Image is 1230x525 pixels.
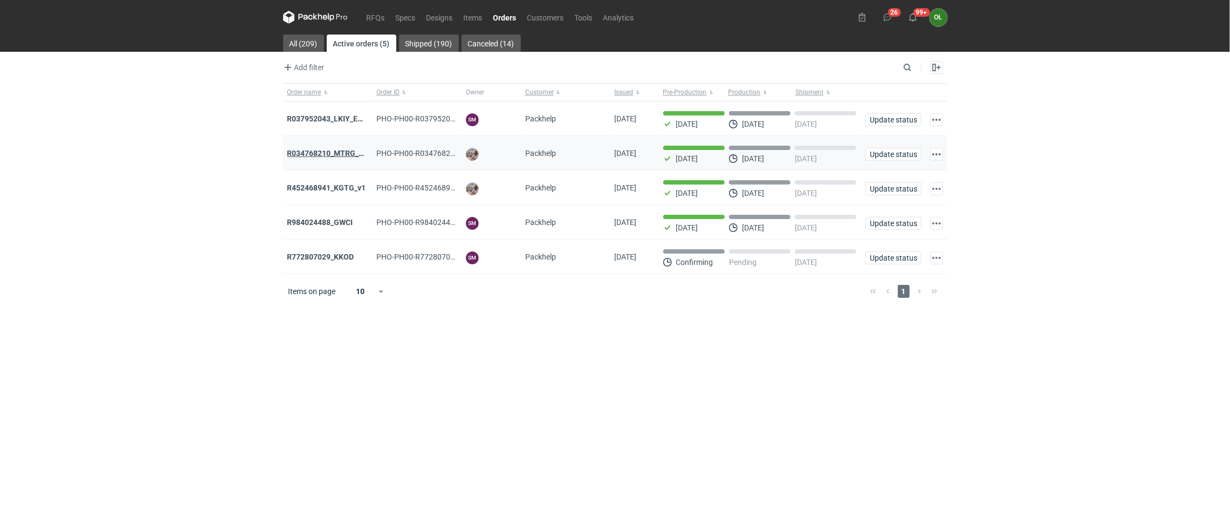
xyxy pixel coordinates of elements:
button: 99+ [904,9,922,26]
span: Update status [870,254,917,262]
span: Items on page [288,286,336,297]
span: Owner [466,88,484,97]
span: Update status [870,220,917,227]
button: Update status [865,251,922,264]
button: Update status [865,113,922,126]
button: Actions [930,182,943,195]
a: Designs [421,11,458,24]
a: R034768210_MTRG_WCIR_XWSN [287,149,402,158]
span: 19/08/2025 [615,183,637,192]
span: Issued [615,88,634,97]
span: Update status [870,185,917,193]
span: 1 [898,285,910,298]
span: PHO-PH00-R772807029_KKOD [376,253,482,261]
span: 19/08/2025 [615,149,637,158]
a: Shipped (190) [399,35,459,52]
figcaption: SM [466,251,479,264]
a: Customers [522,11,569,24]
button: Actions [930,251,943,264]
span: 19/08/2025 [615,114,637,123]
button: Issued [610,84,659,101]
span: Packhelp [525,183,556,192]
figcaption: SM [466,113,479,126]
a: Tools [569,11,598,24]
button: 26 [879,9,896,26]
a: R037952043_LKIY_EBJQ [287,114,373,123]
a: Canceled (14) [462,35,521,52]
span: Pre-Production [663,88,707,97]
a: RFQs [361,11,390,24]
p: [DATE] [742,223,764,232]
a: Items [458,11,488,24]
span: PHO-PH00-R452468941_KGTG_V1 [376,183,494,192]
a: R772807029_KKOD [287,253,354,261]
a: R452468941_KGTG_v1 [287,183,366,192]
button: Order name [283,84,373,101]
p: [DATE] [795,120,817,128]
div: 10 [343,284,378,299]
span: PHO-PH00-R034768210_MTRG_WCIR_XWSN [376,149,529,158]
span: PHO-PH00-R037952043_LKIY_EBJQ [376,114,500,123]
p: [DATE] [795,258,817,267]
span: Packhelp [525,253,556,261]
span: Order name [287,88,321,97]
span: Production [729,88,761,97]
span: 14/08/2025 [615,218,637,227]
a: Specs [390,11,421,24]
p: Confirming [676,258,713,267]
button: OŁ [930,9,947,26]
img: Michał Palasek [466,148,479,161]
p: [DATE] [676,120,698,128]
span: Update status [870,116,917,124]
figcaption: SM [466,217,479,230]
a: All (209) [283,35,324,52]
button: Add filter [281,61,325,74]
button: Actions [930,217,943,230]
a: R984024488_GWCI [287,218,353,227]
span: Add filter [281,61,325,74]
p: [DATE] [676,189,698,197]
a: Active orders (5) [327,35,396,52]
p: [DATE] [795,189,817,197]
span: Update status [870,151,917,158]
p: [DATE] [742,120,764,128]
button: Update status [865,217,922,230]
span: Customer [525,88,554,97]
p: [DATE] [676,223,698,232]
button: Pre-Production [659,84,726,101]
p: Pending [729,258,757,267]
span: PHO-PH00-R984024488_GWCI [376,218,481,227]
button: Actions [930,148,943,161]
button: Shipment [794,84,861,101]
span: Packhelp [525,149,556,158]
button: Update status [865,148,922,161]
span: 27/05/2024 [615,253,637,261]
button: Update status [865,182,922,195]
img: Michał Palasek [466,182,479,195]
p: [DATE] [795,223,817,232]
p: [DATE] [742,189,764,197]
input: Search [901,61,936,74]
span: Packhelp [525,218,556,227]
button: Production [726,84,794,101]
a: Orders [488,11,522,24]
button: Order ID [372,84,462,101]
div: Olga Łopatowicz [930,9,947,26]
span: Shipment [796,88,824,97]
button: Customer [521,84,610,101]
button: Actions [930,113,943,126]
span: Order ID [376,88,400,97]
a: Analytics [598,11,640,24]
p: [DATE] [742,154,764,163]
svg: Packhelp Pro [283,11,348,24]
p: [DATE] [795,154,817,163]
span: Packhelp [525,114,556,123]
p: [DATE] [676,154,698,163]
